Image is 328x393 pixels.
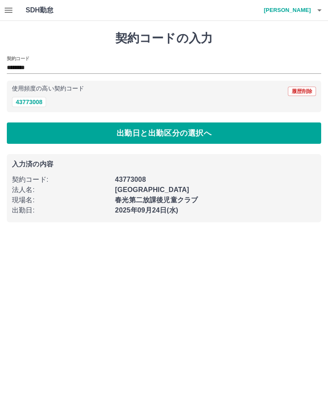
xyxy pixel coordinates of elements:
[12,185,110,195] p: 法人名 :
[12,86,84,92] p: 使用頻度の高い契約コード
[12,97,46,107] button: 43773008
[7,122,321,144] button: 出勤日と出勤区分の選択へ
[115,186,189,193] b: [GEOGRAPHIC_DATA]
[115,207,178,214] b: 2025年09月24日(水)
[12,175,110,185] p: 契約コード :
[115,196,198,204] b: 春光第二放課後児童クラブ
[12,195,110,205] p: 現場名 :
[288,87,316,96] button: 履歴削除
[7,55,29,62] h2: 契約コード
[12,205,110,215] p: 出勤日 :
[7,31,321,46] h1: 契約コードの入力
[12,161,316,168] p: 入力済の内容
[115,176,146,183] b: 43773008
